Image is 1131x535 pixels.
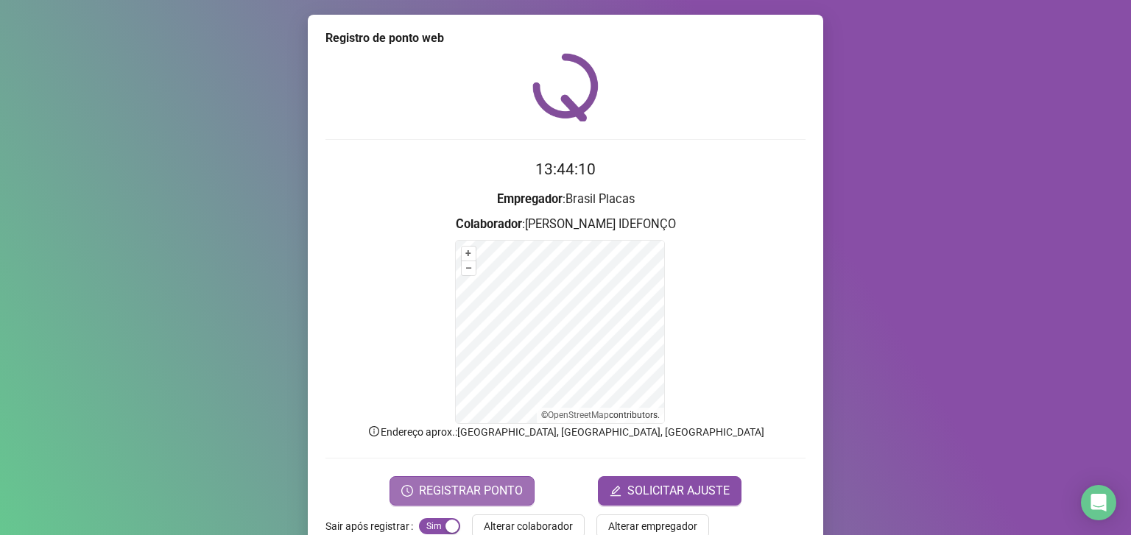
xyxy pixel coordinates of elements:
[598,476,741,506] button: editSOLICITAR AJUSTE
[325,29,806,47] div: Registro de ponto web
[535,160,596,178] time: 13:44:10
[484,518,573,534] span: Alterar colaborador
[325,190,806,209] h3: : Brasil Placas
[419,482,523,500] span: REGISTRAR PONTO
[1081,485,1116,520] div: Open Intercom Messenger
[325,215,806,234] h3: : [PERSON_NAME] IDEFONÇO
[462,261,476,275] button: –
[367,425,381,438] span: info-circle
[325,424,806,440] p: Endereço aprox. : [GEOGRAPHIC_DATA], [GEOGRAPHIC_DATA], [GEOGRAPHIC_DATA]
[401,485,413,497] span: clock-circle
[627,482,730,500] span: SOLICITAR AJUSTE
[541,410,660,420] li: © contributors.
[456,217,522,231] strong: Colaborador
[390,476,535,506] button: REGISTRAR PONTO
[532,53,599,121] img: QRPoint
[610,485,621,497] span: edit
[497,192,563,206] strong: Empregador
[548,410,609,420] a: OpenStreetMap
[462,247,476,261] button: +
[608,518,697,534] span: Alterar empregador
